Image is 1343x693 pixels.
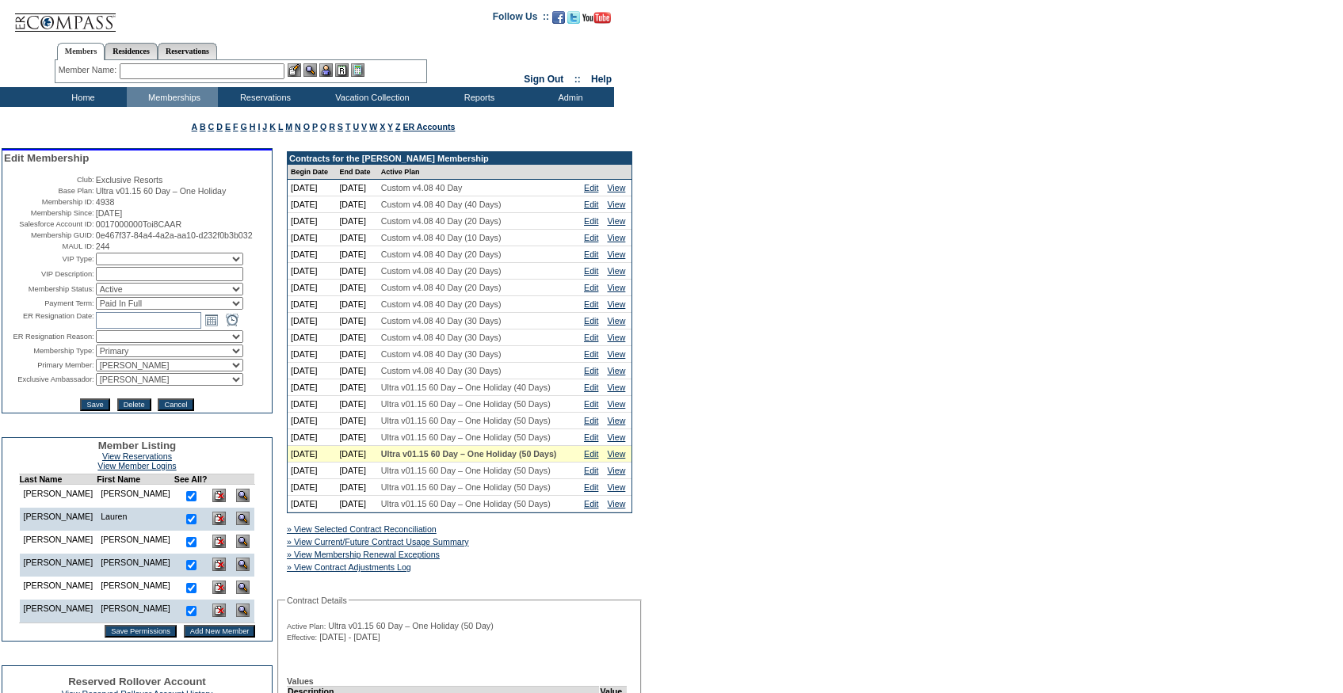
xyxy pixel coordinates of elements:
td: [DATE] [336,313,377,329]
span: Ultra v01.15 60 Day – One Holiday (50 Days) [381,399,551,409]
a: W [369,122,377,131]
a: Edit [584,499,598,508]
td: [DATE] [336,280,377,296]
a: View [607,283,625,292]
a: Q [320,122,326,131]
span: Member Listing [98,440,177,451]
a: View [607,432,625,442]
span: :: [574,74,581,85]
img: View Dashboard [236,581,250,594]
a: » View Current/Future Contract Usage Summary [287,537,469,546]
a: Edit [584,399,598,409]
a: Subscribe to our YouTube Channel [582,16,611,25]
td: [DATE] [288,230,336,246]
a: Edit [584,482,598,492]
td: [DATE] [288,479,336,496]
td: Memberships [127,87,218,107]
a: Edit [584,432,598,442]
span: Ultra v01.15 60 Day – One Holiday (40 Days) [381,383,551,392]
td: VIP Description: [4,267,94,281]
a: Edit [584,366,598,375]
td: [DATE] [336,196,377,213]
a: Edit [584,283,598,292]
a: G [240,122,246,131]
a: H [250,122,256,131]
td: First Name [97,474,174,485]
td: [DATE] [288,329,336,346]
td: Active Plan [378,165,581,180]
a: View [607,333,625,342]
td: [DATE] [288,213,336,230]
a: Become our fan on Facebook [552,16,565,25]
a: View [607,399,625,409]
td: [DATE] [288,346,336,363]
td: Admin [523,87,614,107]
td: [DATE] [288,280,336,296]
a: Members [57,43,105,60]
a: » View Selected Contract Reconciliation [287,524,437,534]
td: [PERSON_NAME] [19,554,97,577]
td: [PERSON_NAME] [97,554,174,577]
a: Open the time view popup. [223,311,241,329]
a: Edit [584,183,598,192]
span: [DATE] [96,208,123,218]
td: Payment Term: [4,297,94,310]
img: Delete [212,489,226,502]
a: Edit [584,383,598,392]
td: Follow Us :: [493,10,549,29]
span: Effective: [287,633,317,642]
span: Custom v4.08 40 Day (20 Days) [381,299,502,309]
a: U [353,122,359,131]
div: Member Name: [59,63,120,77]
td: [DATE] [336,230,377,246]
td: [DATE] [288,463,336,479]
a: Follow us on Twitter [567,16,580,25]
img: Follow us on Twitter [567,11,580,24]
span: Custom v4.08 40 Day (20 Days) [381,283,502,292]
td: Exclusive Ambassador: [4,373,94,386]
img: Subscribe to our YouTube Channel [582,12,611,24]
td: Home [36,87,127,107]
span: [DATE] - [DATE] [319,632,380,642]
img: b_calculator.gif [351,63,364,77]
a: E [225,122,231,131]
span: Custom v4.08 40 Day (30 Days) [381,366,502,375]
span: Ultra v01.15 60 Day – One Holiday (50 Days) [381,432,551,442]
td: [PERSON_NAME] [19,600,97,623]
td: Membership Status: [4,283,94,295]
a: P [312,122,318,131]
span: 244 [96,242,110,251]
td: MAUL ID: [4,242,94,251]
td: Contracts for the [PERSON_NAME] Membership [288,152,631,165]
a: Edit [584,333,598,342]
img: Reservations [335,63,349,77]
span: Ultra v01.15 60 Day – One Holiday (50 Days) [381,416,551,425]
input: Save [80,398,109,411]
input: Add New Member [184,625,256,638]
td: [DATE] [288,180,336,196]
td: [DATE] [336,346,377,363]
a: View [607,266,625,276]
span: Custom v4.08 40 Day (30 Days) [381,349,502,359]
img: Delete [212,512,226,525]
a: View [607,249,625,259]
span: 4938 [96,197,115,207]
a: Sign Out [524,74,563,85]
a: Edit [584,466,598,475]
a: View [607,499,625,508]
img: View [303,63,317,77]
a: C [208,122,215,131]
td: Membership ID: [4,197,94,207]
td: [DATE] [336,413,377,429]
td: Salesforce Account ID: [4,219,94,229]
td: [PERSON_NAME] [19,508,97,531]
td: [DATE] [288,263,336,280]
a: Z [395,122,401,131]
img: Become our fan on Facebook [552,11,565,24]
a: » View Contract Adjustments Log [287,562,411,572]
td: [PERSON_NAME] [97,485,174,508]
td: [DATE] [336,363,377,379]
td: Last Name [19,474,97,485]
a: View [607,383,625,392]
legend: Contract Details [285,596,349,605]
